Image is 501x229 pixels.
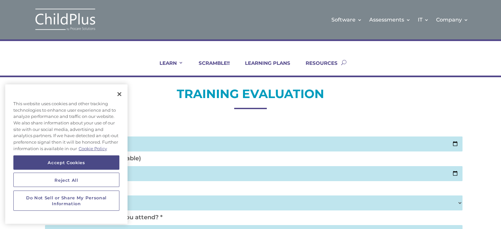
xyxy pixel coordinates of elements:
[418,7,429,33] a: IT
[13,155,119,170] button: Accept Cookies
[331,7,362,33] a: Software
[436,7,468,33] a: Company
[79,146,107,151] a: More information about your privacy, opens in a new tab
[112,87,127,101] button: Close
[369,7,411,33] a: Assessments
[190,60,230,76] a: SCRAMBLE!!
[297,60,338,76] a: RESOURCES
[237,60,290,76] a: LEARNING PLANS
[5,97,128,155] div: This website uses cookies and other tracking technologies to enhance user experience and to analy...
[5,84,128,224] div: Cookie banner
[13,191,119,211] button: Do Not Sell or Share My Personal Information
[151,60,183,76] a: LEARN
[5,84,128,224] div: Privacy
[13,173,119,187] button: Reject All
[42,86,459,105] h2: TRAINING EVALUATION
